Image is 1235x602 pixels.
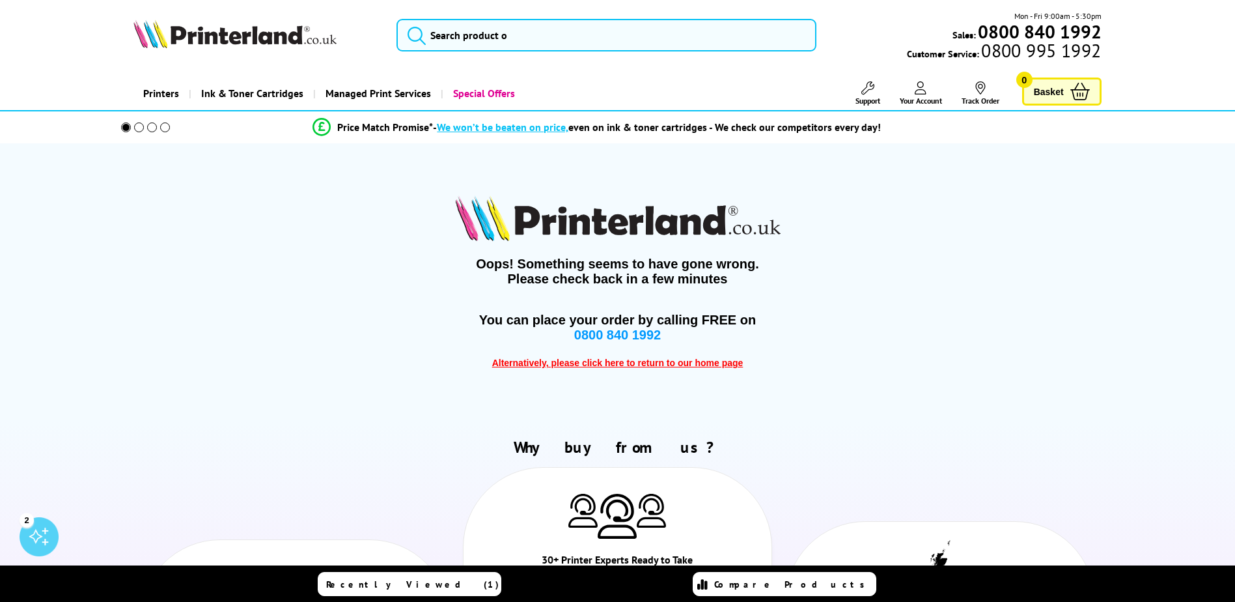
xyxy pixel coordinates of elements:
span: Your Account [900,96,942,106]
a: 0800 840 1992 [976,25,1102,38]
span: Mon - Fri 9:00am - 5:30pm [1014,10,1102,22]
a: Basket 0 [1022,78,1102,106]
span: 0800 840 1992 [574,328,661,342]
a: Your Account [900,81,942,106]
div: - even on ink & toner cartridges - We check our competitors every day! [433,121,881,134]
img: Printer Experts [637,494,666,527]
span: Support [855,96,880,106]
a: Printers [133,77,189,110]
a: Recently Viewed (1) [318,572,501,596]
span: Customer Service: [907,44,1101,60]
span: 0 [1016,72,1033,88]
img: Printer Experts [568,494,598,527]
span: Sales: [952,29,976,41]
span: You can place your order by calling FREE on [479,313,756,327]
img: Printer Experts [598,494,637,539]
a: Support [855,81,880,106]
li: modal_Promise [104,116,1091,139]
span: We won’t be beaten on price, [437,121,568,134]
a: Managed Print Services [313,77,441,110]
a: Compare Products [693,572,876,596]
div: 2 [20,513,34,527]
a: Track Order [962,81,999,106]
span: Price Match Promise* [337,121,433,134]
a: Special Offers [441,77,525,110]
img: Printerland Logo [133,20,337,48]
input: Search product o [396,19,816,51]
h2: Why buy from us? [133,437,1101,457]
span: Alternatively, please click here to return to our home page [492,358,743,368]
span: Compare Products [714,579,872,590]
a: Printerland Logo [133,20,380,51]
span: Recently Viewed (1) [326,579,499,590]
div: 30+ Printer Experts Ready to Take Your Call [540,552,695,590]
b: 0800 840 1992 [978,20,1102,44]
span: Oops! Something seems to have gone wrong. Please check back in a few minutes [133,257,1101,287]
img: UK tax payer [922,540,958,600]
span: Basket [1034,83,1064,100]
a: Alternatively, please click here to return to our home page [492,356,743,369]
span: Ink & Toner Cartridges [201,77,303,110]
a: Ink & Toner Cartridges [189,77,313,110]
span: 0800 995 1992 [979,44,1101,57]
